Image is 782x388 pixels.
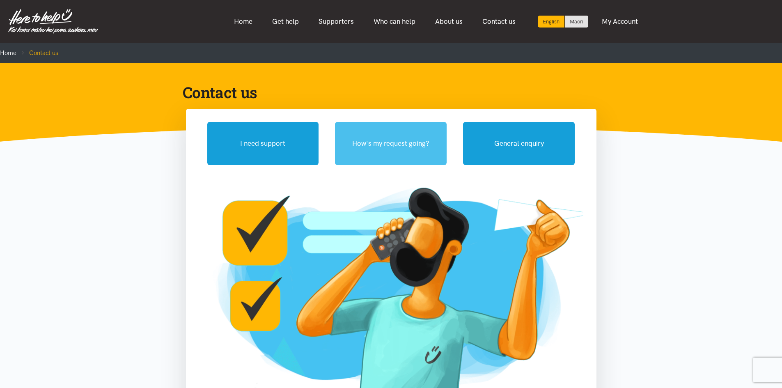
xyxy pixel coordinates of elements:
div: Language toggle [538,16,589,28]
a: About us [425,13,472,30]
img: Home [8,9,98,34]
a: My Account [592,13,648,30]
div: Current language [538,16,565,28]
a: Supporters [309,13,364,30]
a: Who can help [364,13,425,30]
a: Get help [262,13,309,30]
a: Switch to Te Reo Māori [565,16,588,28]
button: I need support [207,122,319,165]
button: How's my request going? [335,122,447,165]
button: General enquiry [463,122,575,165]
a: Contact us [472,13,525,30]
a: Home [224,13,262,30]
h1: Contact us [183,83,587,102]
li: Contact us [16,48,58,58]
